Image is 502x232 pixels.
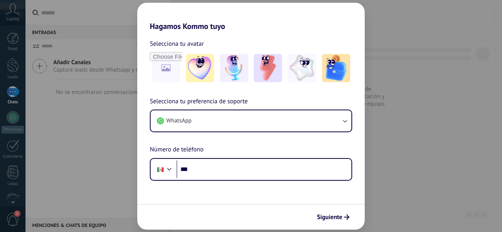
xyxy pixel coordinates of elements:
[150,145,204,155] span: Número de teléfono
[254,54,282,82] img: -3.jpeg
[151,110,351,131] button: WhatsApp
[150,39,204,49] span: Selecciona tu avatar
[153,161,168,178] div: Mexico: + 52
[220,54,248,82] img: -2.jpeg
[313,210,353,224] button: Siguiente
[317,214,342,220] span: Siguiente
[137,3,365,31] h2: Hagamos Kommo tuyo
[288,54,316,82] img: -4.jpeg
[150,97,248,107] span: Selecciona tu preferencia de soporte
[322,54,350,82] img: -5.jpeg
[166,117,191,125] span: WhatsApp
[186,54,214,82] img: -1.jpeg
